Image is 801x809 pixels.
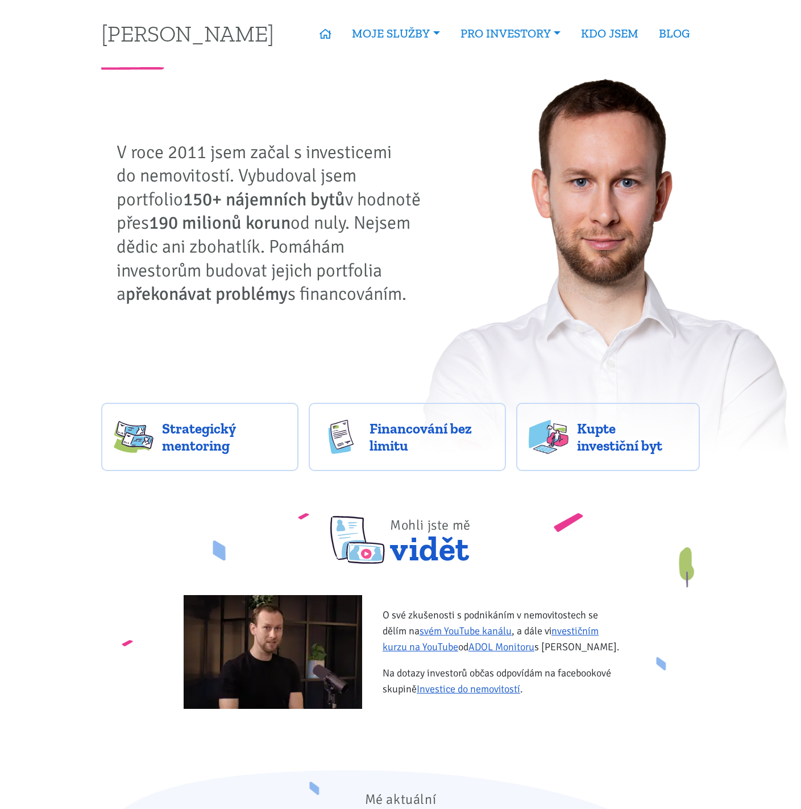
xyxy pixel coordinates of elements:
img: flats [529,420,568,454]
a: Kupte investiční byt [516,403,700,471]
a: MOJE SLUŽBY [342,20,450,47]
a: Investice do nemovitostí [417,683,520,695]
strong: 190 milionů korun [149,212,290,234]
p: V roce 2011 jsem začal s investicemi do nemovitostí. Vybudoval jsem portfolio v hodnotě přes od n... [117,141,429,306]
img: strategy [114,420,153,454]
strong: překonávat problémy [126,283,288,305]
span: Financování bez limitu [370,420,493,454]
img: finance [321,420,361,454]
a: BLOG [649,20,700,47]
a: PRO INVESTORY [450,20,571,47]
a: Financování bez limitu [309,403,506,471]
span: vidět [390,502,471,564]
p: O své zkušenosti s podnikáním v nemovitostech se dělím na , a dále v od s [PERSON_NAME]. [383,607,623,655]
a: svém YouTube kanálu [420,625,512,637]
p: Na dotazy investorů občas odpovídám na facebookové skupině . [383,665,623,697]
a: ADOL Monitoru [468,641,534,653]
a: Strategický mentoring [101,403,298,471]
span: Mé aktuální [365,791,437,808]
span: Strategický mentoring [162,420,286,454]
a: KDO JSEM [571,20,649,47]
span: Kupte investiční byt [577,420,687,454]
a: [PERSON_NAME] [101,22,274,44]
span: Mohli jste mě [390,517,471,534]
strong: 150+ nájemních bytů [183,188,345,210]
